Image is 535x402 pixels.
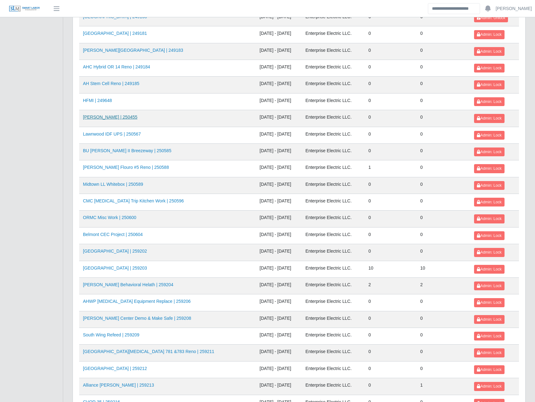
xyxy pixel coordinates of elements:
[256,294,302,311] td: [DATE] - [DATE]
[417,77,471,93] td: 0
[474,64,504,72] button: Admin: Lock
[477,351,501,355] span: Admin: Lock
[365,294,417,311] td: 0
[256,227,302,244] td: [DATE] - [DATE]
[474,13,508,22] button: Admin: Unlock
[256,127,302,143] td: [DATE] - [DATE]
[83,249,147,254] a: [GEOGRAPHIC_DATA] | 259202
[256,110,302,127] td: [DATE] - [DATE]
[474,231,504,240] button: Admin: Lock
[417,194,471,211] td: 0
[256,77,302,93] td: [DATE] - [DATE]
[256,378,302,395] td: [DATE] - [DATE]
[365,244,417,261] td: 0
[256,93,302,110] td: [DATE] - [DATE]
[365,378,417,395] td: 0
[474,265,504,274] button: Admin: Lock
[496,5,532,12] a: [PERSON_NAME]
[256,60,302,77] td: [DATE] - [DATE]
[474,348,504,357] button: Admin: Lock
[365,93,417,110] td: 0
[365,160,417,177] td: 1
[302,328,364,345] td: Enterprise Electric LLC.
[83,299,191,304] a: AHWP [MEDICAL_DATA] Equipment Replace | 259206
[417,311,471,328] td: 0
[365,60,417,77] td: 0
[83,215,136,220] a: ORMC Misc Work | 250600
[83,64,150,69] a: AHC Hybrid OR 14 Reno | 249184
[417,127,471,143] td: 0
[365,211,417,227] td: 0
[256,261,302,277] td: [DATE] - [DATE]
[417,261,471,277] td: 10
[302,294,364,311] td: Enterprise Electric LLC.
[83,383,154,388] a: Alliance [PERSON_NAME] | 259213
[477,334,501,338] span: Admin: Lock
[302,143,364,160] td: Enterprise Electric LLC.
[256,211,302,227] td: [DATE] - [DATE]
[302,227,364,244] td: Enterprise Electric LLC.
[474,97,504,106] button: Admin: Lock
[302,311,364,328] td: Enterprise Electric LLC.
[83,148,171,153] a: BU [PERSON_NAME] II Breezeway | 250585
[83,81,139,86] a: AH Stem Cell Reno | 249185
[302,177,364,194] td: Enterprise Electric LLC.
[302,93,364,110] td: Enterprise Electric LLC.
[256,43,302,60] td: [DATE] - [DATE]
[83,282,173,287] a: [PERSON_NAME] Behavioral Helath | 259204
[365,361,417,378] td: 0
[256,277,302,294] td: [DATE] - [DATE]
[474,47,504,56] button: Admin: Lock
[477,166,501,171] span: Admin: Lock
[474,147,504,156] button: Admin: Lock
[474,382,504,391] button: Admin: Lock
[417,143,471,160] td: 0
[365,110,417,127] td: 0
[417,345,471,361] td: 0
[417,294,471,311] td: 0
[417,361,471,378] td: 0
[302,60,364,77] td: Enterprise Electric LLC.
[477,284,501,288] span: Admin: Lock
[83,14,147,19] a: [GEOGRAPHIC_DATA] | 249168
[474,114,504,123] button: Admin: Lock
[256,194,302,211] td: [DATE] - [DATE]
[83,198,184,203] a: CMC [MEDICAL_DATA] Trip Kitchen Work | 250596
[302,361,364,378] td: Enterprise Electric LLC.
[256,26,302,43] td: [DATE] - [DATE]
[428,3,480,14] input: Search
[302,110,364,127] td: Enterprise Electric LLC.
[474,164,504,173] button: Admin: Lock
[477,99,501,104] span: Admin: Lock
[83,232,143,237] a: Belmont CEC Project | 250604
[302,9,364,26] td: Enterprise Electric LLC.
[477,200,501,204] span: Admin: Lock
[83,349,214,354] a: [GEOGRAPHIC_DATA][MEDICAL_DATA] 781 &783 Reno | 259211
[477,317,501,322] span: Admin: Lock
[417,93,471,110] td: 0
[365,311,417,328] td: 0
[477,217,501,221] span: Admin: Lock
[474,181,504,190] button: Admin: Lock
[365,26,417,43] td: 0
[302,244,364,261] td: Enterprise Electric LLC.
[302,160,364,177] td: Enterprise Electric LLC.
[474,131,504,140] button: Admin: Lock
[83,48,183,53] a: [PERSON_NAME][GEOGRAPHIC_DATA] | 249183
[365,345,417,361] td: 0
[302,127,364,143] td: Enterprise Electric LLC.
[83,115,137,120] a: [PERSON_NAME] | 250455
[302,378,364,395] td: Enterprise Electric LLC.
[365,77,417,93] td: 0
[365,9,417,26] td: 6
[417,9,471,26] td: 6
[477,300,501,305] span: Admin: Lock
[477,66,501,70] span: Admin: Lock
[302,43,364,60] td: Enterprise Electric LLC.
[474,365,504,374] button: Admin: Lock
[477,367,501,372] span: Admin: Lock
[83,98,112,103] a: HFMI | 249648
[365,328,417,345] td: 0
[477,267,501,271] span: Admin: Lock
[477,183,501,188] span: Admin: Lock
